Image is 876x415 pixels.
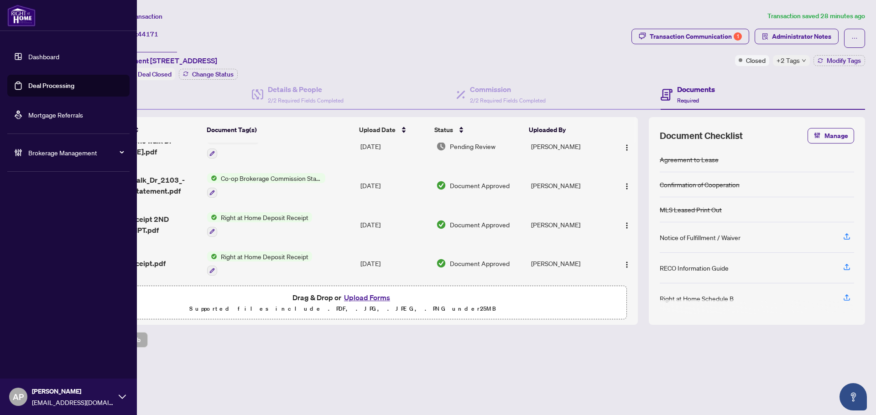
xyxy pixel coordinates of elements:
a: Mortgage Referrals [28,111,83,119]
td: [PERSON_NAME] [527,205,611,244]
div: Transaction Communication [650,29,742,44]
span: Document Approved [450,180,510,190]
a: Deal Processing [28,82,74,90]
button: Logo [620,178,634,193]
span: Modify Tags [827,57,861,64]
button: Transaction Communication1 [631,29,749,44]
img: Document Status [436,180,446,190]
span: View Transaction [114,12,162,20]
button: Upload Forms [341,292,393,303]
h4: Details & People [268,84,344,95]
img: Logo [623,183,631,190]
div: Notice of Fulfillment / Waiver [660,232,740,242]
th: Upload Date [355,117,431,143]
span: [PERSON_NAME] [32,386,114,396]
span: RAH deposit receipt 2ND DEPOSIT RECEIPT.pdf [84,214,200,236]
span: Closed [746,55,766,65]
span: Document Checklist [660,129,743,142]
button: Status IconTrade Sheet [207,134,259,159]
button: Logo [620,139,634,154]
a: Dashboard [28,52,59,61]
td: [DATE] [357,244,433,283]
span: Document Approved [450,258,510,268]
button: Logo [620,256,634,271]
th: Document Tag(s) [203,117,356,143]
div: Status: [113,68,175,80]
img: logo [7,5,36,26]
td: [DATE] [357,127,433,166]
button: Manage [808,128,854,143]
button: Change Status [179,69,238,80]
span: Right at Home Deposit Receipt [217,212,312,222]
div: Confirmation of Cooperation [660,179,740,190]
span: 44171 [138,30,158,38]
span: ellipsis [851,35,858,41]
span: +2 Tags [777,55,800,66]
span: down [802,58,806,63]
img: Status Icon [207,212,217,222]
span: Brokerage Management [28,148,123,158]
span: Apartment [STREET_ADDRESS] [113,55,217,66]
button: Modify Tags [813,55,865,66]
img: Logo [623,144,631,151]
th: Uploaded By [525,117,608,143]
img: Document Status [436,141,446,151]
div: RECO Information Guide [660,263,729,273]
span: Co-op Brokerage Commission Statement [217,173,325,183]
img: Status Icon [207,173,217,183]
div: Right at Home Schedule B [660,293,734,303]
button: Status IconRight at Home Deposit Receipt [207,212,312,237]
div: 1 [734,32,742,41]
p: Supported files include .PDF, .JPG, .JPEG, .PNG under 25 MB [64,303,621,314]
span: Drag & Drop or [292,292,393,303]
img: Document Status [436,258,446,268]
img: Logo [623,261,631,268]
span: Status [434,125,453,135]
span: Right at Home Deposit Receipt [217,251,312,261]
span: AP [13,390,24,403]
span: [EMAIL_ADDRESS][DOMAIN_NAME] [32,397,114,407]
span: Drag & Drop orUpload FormsSupported files include .PDF, .JPG, .JPEG, .PNG under25MB [59,286,626,320]
span: Pending Review [450,141,495,151]
article: Transaction saved 28 minutes ago [767,11,865,21]
span: Change Status [192,71,234,77]
button: Status IconRight at Home Deposit Receipt [207,251,312,276]
button: Logo [620,217,634,232]
button: Status IconCo-op Brokerage Commission Statement [207,173,325,198]
span: solution [762,33,768,40]
h4: Commission [470,84,546,95]
span: Required [677,97,699,104]
span: Upload Date [359,125,396,135]
button: Open asap [839,383,867,410]
img: Logo [623,222,631,229]
td: [DATE] [357,166,433,205]
h4: Documents [677,84,715,95]
span: 2/2 Required Fields Completed [470,97,546,104]
span: 2103-5 Greystone walk Dr [PERSON_NAME].pdf [84,135,200,157]
span: 2/2 Required Fields Completed [268,97,344,104]
span: Deal Closed [138,70,172,78]
td: [PERSON_NAME] [527,244,611,283]
img: Status Icon [207,251,217,261]
div: Agreement to Lease [660,154,719,164]
th: (10) File Name [81,117,203,143]
span: Manage [824,128,848,143]
img: Document Status [436,220,446,230]
th: Status [431,117,525,143]
span: Administrator Notes [772,29,831,44]
td: [DATE] [357,205,433,244]
div: MLS Leased Print Out [660,205,722,215]
td: [PERSON_NAME] [527,166,611,205]
button: Administrator Notes [755,29,839,44]
span: 5_Greystone_Walk_Dr_2103_-_Commission_Statement.pdf [84,174,200,196]
span: Document Approved [450,220,510,230]
td: [PERSON_NAME] [527,127,611,166]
